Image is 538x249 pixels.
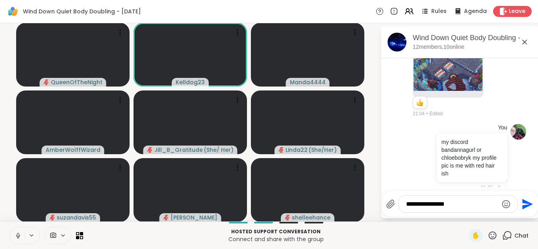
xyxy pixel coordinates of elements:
[204,146,234,154] span: ( She/ Her )
[494,184,496,191] span: •
[44,79,49,85] span: audio-muted
[413,110,425,117] span: 21:04
[57,214,96,221] span: suzandavis55
[514,232,529,240] span: Chat
[406,200,498,208] textarea: Type your message
[509,7,525,15] span: Leave
[147,147,153,153] span: audio-muted
[88,235,464,243] p: Connect and share with the group
[501,199,511,209] button: Emoji picker
[278,147,284,153] span: audio-muted
[481,184,493,191] span: 21:05
[429,110,443,117] span: Edited
[498,124,507,132] h4: You
[308,146,337,154] span: ( She/Her )
[413,33,532,43] div: Wind Down Quiet Body Doubling - [DATE]
[464,7,487,15] span: Agenda
[285,215,290,220] span: audio-muted
[413,96,427,109] div: Reaction list
[413,43,464,51] p: 12 members, 10 online
[290,78,326,86] span: Manda4444
[171,214,217,221] span: [PERSON_NAME]
[431,7,447,15] span: Rules
[286,146,308,154] span: Linda22
[46,146,100,154] span: AmberWolffWizard
[88,228,464,235] p: Hosted support conversation
[472,231,480,240] span: ✋
[176,78,205,86] span: Kelldog23
[426,110,428,117] span: •
[51,78,102,86] span: QueenOfTheNight
[518,195,535,213] button: Send
[23,7,141,15] span: Wind Down Quiet Body Doubling - [DATE]
[163,215,169,220] span: audio-muted
[292,214,330,221] span: shelleehance
[442,138,503,177] p: my discord bandannagurl or chloebobryk my profile pic is me with red hair ish
[416,100,424,106] button: Reactions: like
[154,146,203,154] span: Jill_B_Gratitude
[497,184,507,191] span: Sent
[388,33,406,52] img: Wind Down Quiet Body Doubling - Monday, Oct 06
[50,215,55,220] span: audio-muted
[6,5,20,18] img: ShareWell Logomark
[510,124,526,140] img: https://sharewell-space-live.sfo3.digitaloceanspaces.com/user-generated/f837f3be-89e4-4695-8841-a...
